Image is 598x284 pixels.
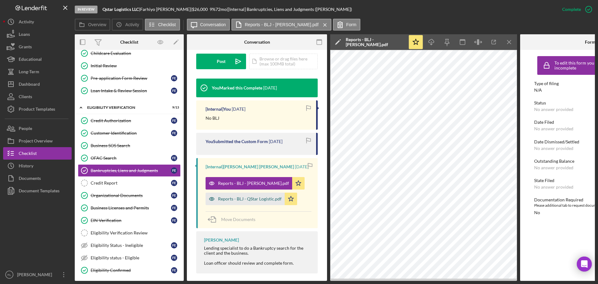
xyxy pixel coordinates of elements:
div: F E [171,205,177,211]
div: Childcare Evaluation [91,51,180,56]
div: Farhiyo [PERSON_NAME] | [140,7,192,12]
label: Activity [125,22,139,27]
button: Reports - BLJ - QStar Logistic.pdf [206,193,297,205]
div: [Internal] [PERSON_NAME] [PERSON_NAME] [206,164,294,169]
a: Eligibility Verification Review [78,227,181,239]
div: Lending specialist to do a Bankruptcy search for the client and the business. [204,246,311,256]
button: People [3,122,72,135]
a: Loans [3,28,72,41]
div: Post [217,54,225,69]
div: F E [171,217,177,224]
div: [PERSON_NAME] [204,238,239,243]
div: Documents [19,172,41,186]
div: F E [171,192,177,199]
div: Eligibility status - Eligible [91,255,171,260]
button: Grants [3,41,72,53]
div: You Marked this Complete [212,85,262,90]
div: 72 mo [216,7,227,12]
button: Document Templates [3,185,72,197]
a: Project Overview [3,135,72,147]
div: Loan Intake & Review Session [91,88,171,93]
button: Clients [3,90,72,103]
div: [PERSON_NAME] [16,268,56,282]
div: Eligibility Verification [87,106,164,109]
div: Product Templates [19,103,55,117]
div: Long-Term [19,65,39,79]
a: Bankruptcies, Liens and JudgmentsFE [78,164,181,177]
div: F E [171,88,177,94]
div: No answer provided [534,146,573,151]
div: Eligibility Confirmed [91,268,171,273]
label: Reports - BLJ - [PERSON_NAME].pdf [245,22,319,27]
div: | [Internal] Bankruptcies, Liens and Judgments ([PERSON_NAME]) [227,7,352,12]
button: Long-Term [3,65,72,78]
div: N/A [534,88,542,93]
div: 9 / 13 [168,106,179,109]
div: In Review [75,6,97,13]
div: Educational [19,53,42,67]
a: Eligibility ConfirmedFE [78,264,181,277]
div: OFAC Search [91,156,171,161]
a: Initial Review [78,60,181,72]
a: Dashboard [3,78,72,90]
time: 2025-08-07 16:10 [269,139,282,144]
div: F E [171,75,177,81]
div: Customer Identification [91,131,171,136]
button: Checklist [3,147,72,160]
div: Project Overview [19,135,53,149]
button: Reports - BLJ - [PERSON_NAME].pdf [206,177,305,190]
div: No answer provided [534,185,573,190]
div: Loans [19,28,30,42]
div: Checklist [19,147,37,161]
span: $26,000 [192,7,208,12]
div: Eligibility Status - Ineligible [91,243,171,248]
a: Customer IdentificationFE [78,127,181,139]
text: RL [7,273,12,277]
button: Product Templates [3,103,72,115]
div: Pre-application Form Review [91,76,171,81]
div: People [19,122,32,136]
a: Business SOS Search [78,139,181,152]
div: Loan officer should review and complete form. [204,261,311,266]
div: EIN Verification [91,218,171,223]
button: Educational [3,53,72,65]
button: Overview [75,19,110,31]
label: Form [346,22,357,27]
a: Eligibility Status - IneligibleFE [78,239,181,252]
div: You Submitted the Custom Form [206,139,268,144]
div: Form [585,40,596,45]
p: No BLJ [206,115,219,122]
div: Clients [19,90,32,104]
div: No [534,210,540,215]
button: Form [333,19,361,31]
a: Loan Intake & Review SessionFE [78,84,181,97]
div: Reports - BLJ - QStar Logistic.pdf [218,196,282,201]
a: Childcare Evaluation [78,47,181,60]
div: Grants [19,41,32,55]
div: Credit Authorization [91,118,171,123]
div: [Internal] You [206,107,231,112]
div: Document Templates [19,185,59,199]
button: Activity [112,19,143,31]
div: Bankruptcies, Liens and Judgments [91,168,171,173]
div: Initial Review [91,63,180,68]
div: F E [171,267,177,273]
div: No answer provided [534,165,573,170]
button: Conversation [187,19,230,31]
button: Documents [3,172,72,185]
button: Reports - BLJ - [PERSON_NAME].pdf [231,19,331,31]
a: Organizational DocumentsFE [78,189,181,202]
b: Qstar Logistics LLC [102,7,139,12]
a: Business Licenses and PermitsFE [78,202,181,214]
div: Credit Report [91,181,171,185]
button: RL[PERSON_NAME] [3,268,72,281]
